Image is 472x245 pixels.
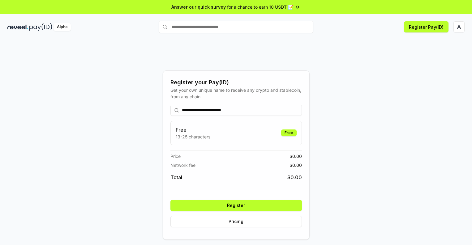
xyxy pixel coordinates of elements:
[290,162,302,168] span: $ 0.00
[29,23,52,31] img: pay_id
[170,216,302,227] button: Pricing
[170,78,302,87] div: Register your Pay(ID)
[170,162,195,168] span: Network fee
[287,174,302,181] span: $ 0.00
[404,21,448,32] button: Register Pay(ID)
[170,174,182,181] span: Total
[171,4,226,10] span: Answer our quick survey
[290,153,302,159] span: $ 0.00
[7,23,28,31] img: reveel_dark
[176,126,210,133] h3: Free
[176,133,210,140] p: 13-25 characters
[170,153,181,159] span: Price
[54,23,71,31] div: Alpha
[281,129,297,136] div: Free
[227,4,293,10] span: for a chance to earn 10 USDT 📝
[170,87,302,100] div: Get your own unique name to receive any crypto and stablecoin, from any chain
[170,200,302,211] button: Register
